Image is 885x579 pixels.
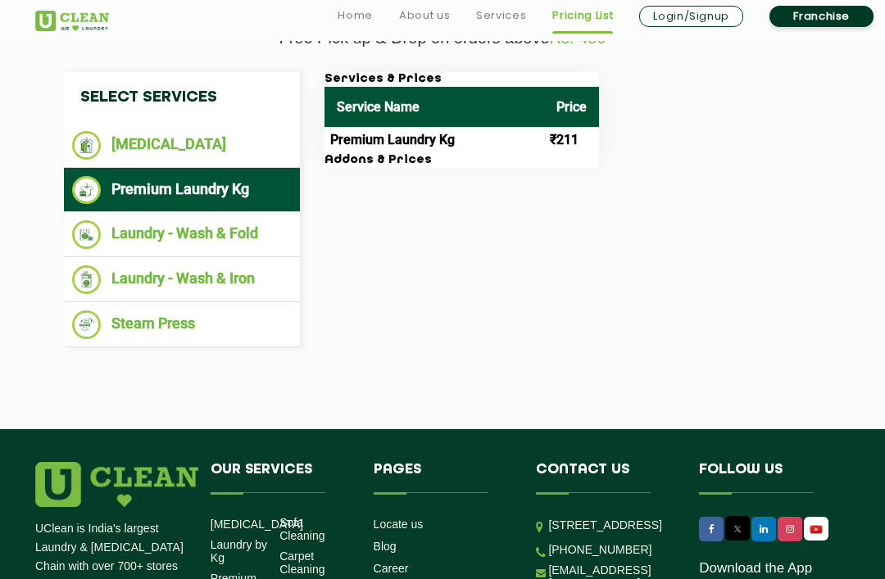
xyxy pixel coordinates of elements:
a: Download the App [699,560,812,577]
a: Sofa Cleaning [279,516,336,542]
h3: Addons & Prices [324,153,599,168]
img: logo.png [35,462,198,507]
h4: Pages [374,462,512,493]
a: [MEDICAL_DATA] [211,518,303,531]
a: Home [338,6,373,25]
h4: Our Services [211,462,349,493]
a: Blog [374,540,397,553]
img: Premium Laundry Kg [72,176,101,205]
img: UClean Laundry and Dry Cleaning [806,521,827,538]
h4: Select Services [64,72,300,123]
h3: Services & Prices [324,72,599,87]
a: Locate us [374,518,424,531]
li: Steam Press [72,310,292,339]
h4: Follow us [699,462,850,493]
li: Laundry - Wash & Iron [72,265,292,294]
th: Price [544,87,599,127]
th: Service Name [324,87,544,127]
img: Laundry - Wash & Iron [72,265,101,294]
a: Franchise [769,6,874,27]
img: Steam Press [72,310,101,339]
a: Login/Signup [639,6,743,27]
a: Career [374,562,409,575]
a: Laundry by Kg [211,538,267,564]
a: [PHONE_NUMBER] [548,543,651,556]
h4: Contact us [536,462,674,493]
img: Laundry - Wash & Fold [72,220,101,249]
li: Premium Laundry Kg [72,176,292,205]
a: Pricing List [552,6,613,25]
p: [STREET_ADDRESS] [548,516,674,535]
td: ₹211 [544,127,599,153]
li: Laundry - Wash & Fold [72,220,292,249]
img: Dry Cleaning [72,131,101,160]
a: About us [399,6,450,25]
li: [MEDICAL_DATA] [72,131,292,160]
img: UClean Laundry and Dry Cleaning [35,11,109,31]
a: Services [476,6,526,25]
a: Carpet Cleaning [279,550,336,576]
td: Premium Laundry Kg [324,127,544,153]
